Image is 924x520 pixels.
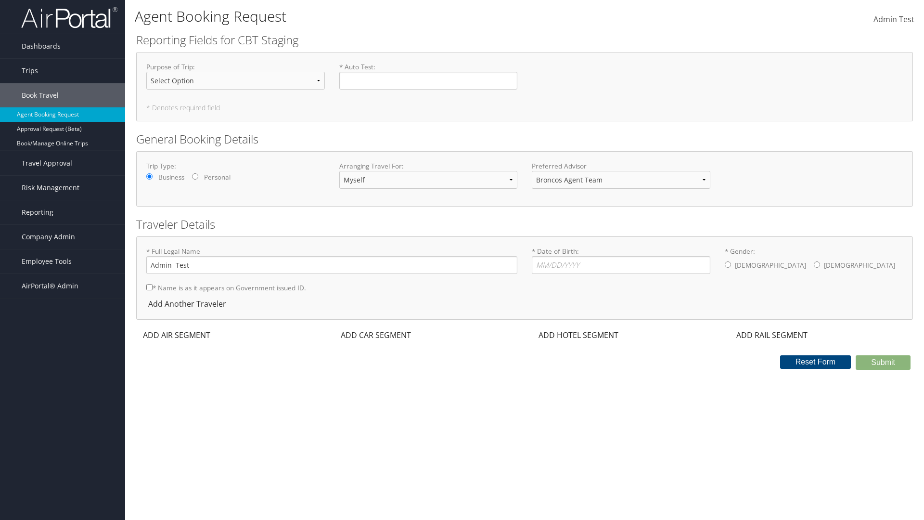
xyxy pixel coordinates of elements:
[873,14,914,25] span: Admin Test
[22,249,72,273] span: Employee Tools
[21,6,117,29] img: airportal-logo.png
[146,284,153,290] input: * Name is as it appears on Government issued ID.
[339,62,518,90] label: * Auto Test :
[532,256,710,274] input: * Date of Birth:
[735,256,806,274] label: [DEMOGRAPHIC_DATA]
[146,72,325,90] select: Purpose of Trip:
[146,247,517,274] label: * Full Legal Name
[856,355,911,370] button: Submit
[204,172,231,182] label: Personal
[146,298,231,310] div: Add Another Traveler
[136,329,215,341] div: ADD AIR SEGMENT
[146,104,903,111] h5: * Denotes required field
[339,161,518,171] label: Arranging Travel For:
[22,200,53,224] span: Reporting
[334,329,416,341] div: ADD CAR SEGMENT
[135,6,654,26] h1: Agent Booking Request
[136,216,913,233] h2: Traveler Details
[725,247,903,275] label: * Gender:
[339,72,518,90] input: * Auto Test:
[532,329,623,341] div: ADD HOTEL SEGMENT
[532,161,710,171] label: Preferred Advisor
[22,176,79,200] span: Risk Management
[873,5,914,35] a: Admin Test
[814,261,820,268] input: * Gender:[DEMOGRAPHIC_DATA][DEMOGRAPHIC_DATA]
[158,172,184,182] label: Business
[532,247,710,274] label: * Date of Birth:
[22,274,78,298] span: AirPortal® Admin
[780,355,851,369] button: Reset Form
[22,34,61,58] span: Dashboards
[22,151,72,175] span: Travel Approval
[146,161,325,171] label: Trip Type:
[22,59,38,83] span: Trips
[22,225,75,249] span: Company Admin
[136,131,913,147] h2: General Booking Details
[146,279,306,297] label: * Name is as it appears on Government issued ID.
[824,256,895,274] label: [DEMOGRAPHIC_DATA]
[146,256,517,274] input: * Full Legal Name
[22,83,59,107] span: Book Travel
[730,329,812,341] div: ADD RAIL SEGMENT
[146,62,325,97] label: Purpose of Trip :
[136,32,913,48] h2: Reporting Fields for CBT Staging
[725,261,731,268] input: * Gender:[DEMOGRAPHIC_DATA][DEMOGRAPHIC_DATA]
